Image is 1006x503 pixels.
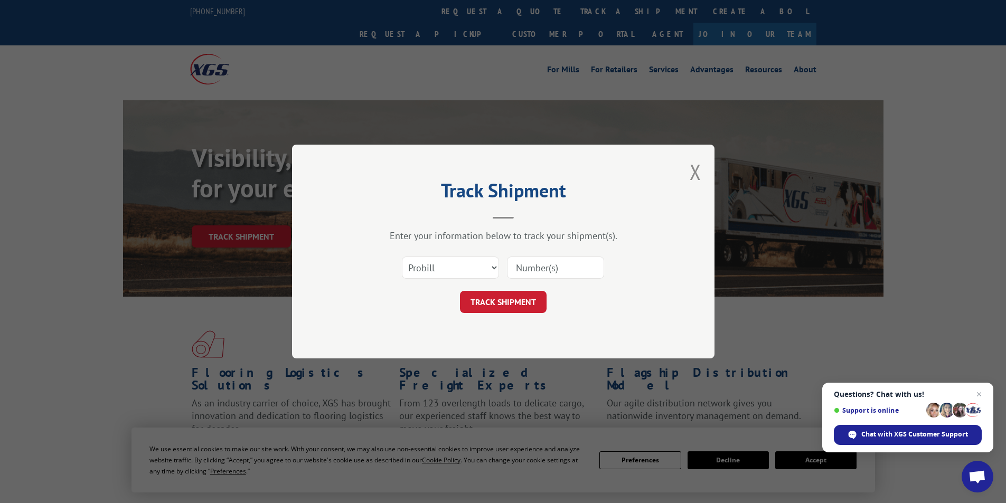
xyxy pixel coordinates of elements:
[834,425,982,445] div: Chat with XGS Customer Support
[690,158,701,186] button: Close modal
[507,257,604,279] input: Number(s)
[834,406,923,414] span: Support is online
[345,230,662,242] div: Enter your information below to track your shipment(s).
[460,291,547,313] button: TRACK SHIPMENT
[345,183,662,203] h2: Track Shipment
[861,430,968,439] span: Chat with XGS Customer Support
[834,390,982,398] span: Questions? Chat with us!
[962,461,993,492] div: Open chat
[973,388,985,401] span: Close chat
